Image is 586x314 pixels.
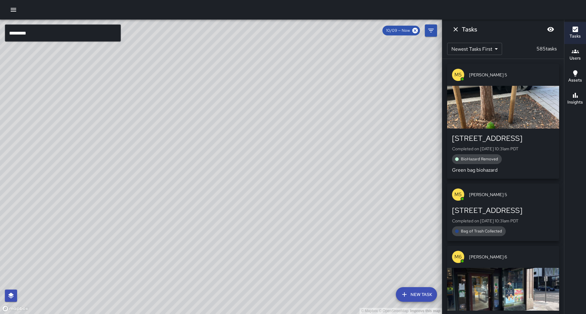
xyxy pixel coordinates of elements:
button: M5[PERSON_NAME] 5[STREET_ADDRESS]Completed on [DATE] 10:31am PDTBioHazard RemovedGreen bag biohazard [447,64,559,179]
span: [PERSON_NAME] 6 [469,254,554,260]
button: Dismiss [450,23,462,35]
button: Tasks [564,22,586,44]
span: [PERSON_NAME] 5 [469,192,554,198]
span: Bag of Trash Collected [457,228,506,234]
button: Blur [544,23,557,35]
h6: Insights [567,99,583,106]
h6: Tasks [462,24,477,34]
h6: Assets [568,77,582,84]
button: Filters [425,24,437,37]
button: Assets [564,66,586,88]
p: 585 tasks [534,45,559,53]
div: Newest Tasks First [447,43,502,55]
div: [STREET_ADDRESS] [452,206,554,215]
p: Green bag biohazard [452,166,554,174]
p: Completed on [DATE] 10:31am PDT [452,218,554,224]
button: Users [564,44,586,66]
div: 10/09 — Now [382,26,420,35]
p: M5 [454,71,462,78]
span: [PERSON_NAME] 5 [469,72,554,78]
span: BioHazard Removed [457,156,502,162]
button: M5[PERSON_NAME] 5[STREET_ADDRESS]Completed on [DATE] 10:31am PDTBag of Trash Collected [447,184,559,241]
div: [STREET_ADDRESS] [452,133,554,143]
span: 10/09 — Now [382,27,414,34]
p: Completed on [DATE] 10:31am PDT [452,146,554,152]
p: M5 [454,191,462,198]
h6: Users [570,55,581,62]
button: New Task [396,287,437,302]
h6: Tasks [570,33,581,40]
button: Insights [564,88,586,110]
p: M6 [454,253,462,261]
